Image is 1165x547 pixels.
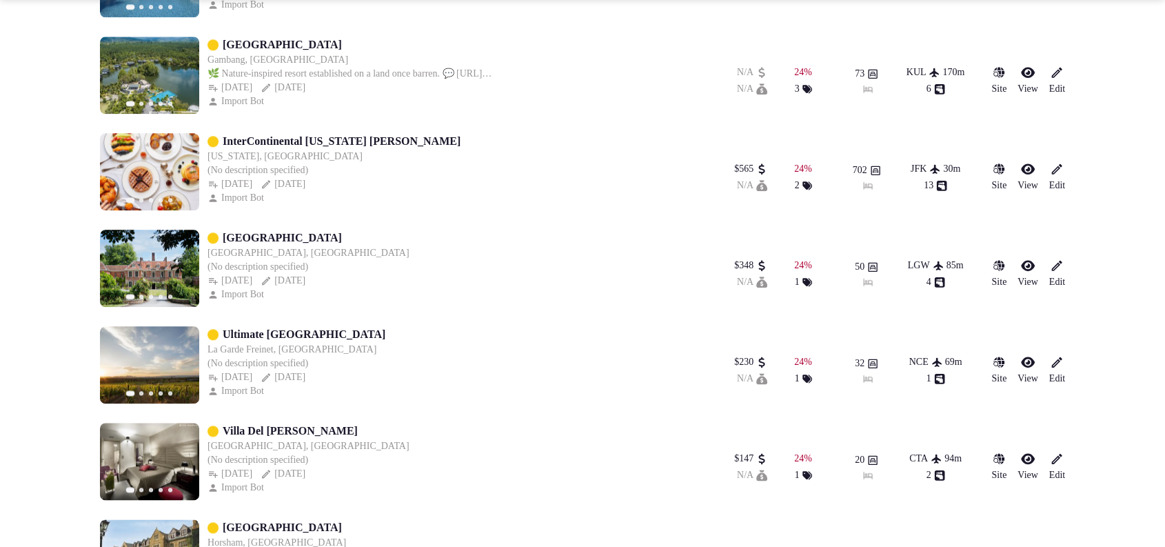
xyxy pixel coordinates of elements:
button: Go to slide 4 [159,101,163,106]
div: N/A [737,66,767,79]
button: 85m [946,259,964,272]
button: 73 [855,67,878,81]
button: Import Bot [207,191,267,205]
a: Edit [1049,162,1065,192]
div: Gambang, [GEOGRAPHIC_DATA] [207,53,348,67]
button: Go to slide 3 [149,101,153,106]
button: Go to slide 1 [126,390,135,396]
img: Featured image for Villa Del Lauro [100,423,199,500]
div: (No description specified) [207,260,409,274]
button: 1 [795,275,812,289]
button: Go to slide 3 [149,198,153,202]
a: Site [991,355,1006,386]
button: Go to slide 5 [168,101,172,106]
div: [DATE] [261,467,305,481]
button: 50 [855,260,878,274]
div: 94 m [944,452,962,466]
span: 20 [855,453,864,467]
a: View [1017,259,1037,289]
button: [DATE] [207,467,252,481]
button: [DATE] [261,81,305,95]
button: [DATE] [261,274,305,288]
button: Go to slide 4 [159,391,163,395]
button: 1 [795,468,812,482]
a: [GEOGRAPHIC_DATA] [223,230,342,246]
a: Site [991,66,1006,96]
button: 94m [944,452,962,466]
div: NCE [909,355,942,369]
button: 1 [926,372,945,386]
button: $147 [734,452,767,466]
img: Featured image for Ultimate Provence Hotel [100,326,199,404]
div: [GEOGRAPHIC_DATA], [GEOGRAPHIC_DATA] [207,439,409,453]
div: 85 m [946,259,964,272]
button: N/A [737,468,767,482]
div: [DATE] [207,274,252,288]
button: Go to slide 5 [168,488,172,492]
button: Import Bot [207,95,267,108]
button: Go to slide 4 [159,295,163,299]
button: CTA [909,452,942,466]
button: KUL [906,66,940,79]
button: Go to slide 1 [126,294,135,299]
a: Ultimate [GEOGRAPHIC_DATA] [223,326,385,343]
button: Go to slide 1 [126,197,135,203]
div: N/A [737,275,767,289]
button: $348 [734,259,767,272]
div: Import Bot [207,481,267,495]
a: Site [991,259,1006,289]
div: 2 [795,179,812,192]
button: [DATE] [261,370,305,384]
div: 24 % [794,66,812,79]
button: Go to slide 2 [139,101,143,106]
button: Go to slide 1 [126,487,135,493]
button: Go to slide 1 [126,101,135,106]
div: 170 m [942,66,964,79]
button: $230 [734,355,767,369]
a: Site [991,452,1006,482]
span: 32 [855,357,864,370]
a: View [1017,355,1037,386]
button: 13 [924,179,947,192]
button: LGW [908,259,944,272]
button: Site [991,162,1006,192]
div: 30 m [943,162,960,176]
button: [DATE] [207,177,252,191]
button: 1 [795,372,812,386]
button: 24% [794,162,812,176]
button: Go to slide 4 [159,488,163,492]
button: Go to slide 5 [168,295,172,299]
div: N/A [737,82,767,96]
span: 702 [853,163,867,177]
button: $565 [734,162,767,176]
div: 🌿 Nature-inspired resort established on a land once barren. 💬 [URL][DOMAIN_NAME] 🏆 FIABCI Malaysi... [207,67,521,81]
div: 69 m [945,355,962,369]
a: [GEOGRAPHIC_DATA] [223,37,342,53]
a: Edit [1049,66,1065,96]
a: View [1017,162,1037,192]
a: [GEOGRAPHIC_DATA] [223,519,342,536]
button: Import Bot [207,384,267,398]
button: [DATE] [261,177,305,191]
button: N/A [737,372,767,386]
button: Go to slide 5 [168,391,172,395]
div: (No description specified) [207,453,409,467]
button: [DATE] [207,81,252,95]
div: 3 [795,82,812,96]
